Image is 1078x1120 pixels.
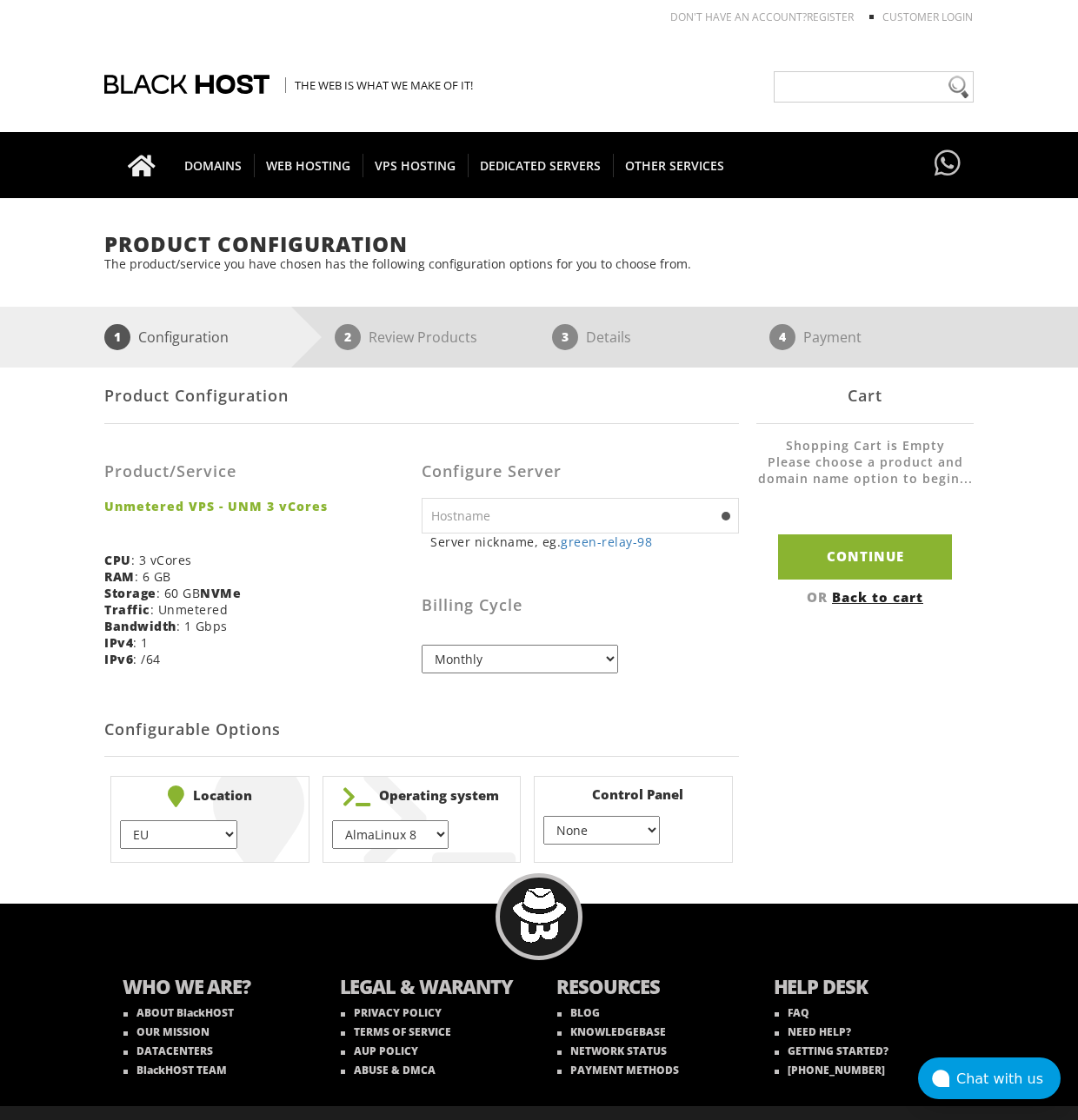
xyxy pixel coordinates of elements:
a: AUP POLICY [341,1044,418,1058]
b: Control Panel [543,785,723,803]
b: Bandwidth [104,618,176,634]
select: } } } } [543,816,660,845]
h3: Billing Cycle [422,597,739,614]
span: 3 [552,324,578,350]
li: Shopping Cart is Empty Please choose a product and domain name option to begin... [756,437,974,504]
a: NEED HELP? [775,1024,851,1039]
a: Go to homepage [110,132,173,198]
select: } } } } } } } } } } } } } } } } } } } } } [332,820,449,849]
button: Chat with us [918,1057,1061,1099]
a: BlackHOST TEAM [123,1063,227,1077]
a: REGISTER [807,10,854,24]
a: green-relay-98 [561,533,652,550]
span: DOMAINS [172,154,255,177]
div: Product Configuration [104,368,739,424]
a: DOMAINS [172,132,255,198]
p: Review Products [369,324,477,350]
input: Need help? [774,71,974,103]
b: Operating system [332,785,512,807]
a: Customer Login [882,10,973,24]
b: LEGAL & WARANTY [340,973,522,1004]
input: Hostname [422,498,739,533]
span: VPS HOSTING [363,154,469,177]
a: PAYMENT METHODS [557,1063,679,1077]
a: WEB HOSTING [254,132,363,198]
input: Continue [778,534,952,579]
li: Don't have an account? [644,10,854,24]
span: 1 [104,324,130,350]
div: OR [756,588,974,606]
small: Server nickname, eg. [430,533,739,550]
a: Have questions? [930,132,965,196]
a: NETWORK STATUS [557,1044,667,1058]
h3: Product/Service [104,463,409,480]
h3: Configure Server [422,463,739,480]
span: OTHER SERVICES [613,154,736,177]
a: GETTING STARTED? [775,1044,888,1058]
a: KNOWLEDGEBASE [557,1024,666,1039]
span: DEDICATED SERVERS [468,154,614,177]
a: OUR MISSION [123,1024,210,1039]
b: WHO WE ARE? [123,973,305,1004]
b: RESOURCES [556,973,739,1004]
img: BlackHOST mascont, Blacky. [512,888,567,943]
b: IPv6 [104,651,133,667]
span: WEB HOSTING [254,154,363,177]
b: Location [120,785,300,807]
a: DATACENTERS [123,1044,213,1058]
a: Back to cart [832,588,923,606]
a: TERMS OF SERVICE [341,1024,451,1039]
h1: Product Configuration [104,233,974,255]
span: The Web is what we make of it! [285,77,473,93]
span: 4 [769,324,795,350]
p: Details [586,324,631,350]
b: RAM [104,568,135,585]
b: Traffic [104,601,150,618]
select: } } } } } } [120,820,236,849]
div: : 3 vCores : 6 GB : 60 GB : Unmetered : 1 Gbps : 1 : /64 [104,437,422,680]
a: OTHER SERVICES [613,132,736,198]
a: VPS HOSTING [363,132,469,198]
a: ABUSE & DMCA [341,1063,436,1077]
a: DEDICATED SERVERS [468,132,614,198]
a: ABOUT BlackHOST [123,1005,234,1020]
b: IPv4 [104,634,133,651]
div: Cart [756,368,974,424]
b: HELP DESK [774,973,956,1004]
b: Storage [104,585,156,601]
a: FAQ [775,1005,809,1020]
strong: Unmetered VPS - UNM 3 vCores [104,498,409,514]
div: Chat with us [956,1070,1061,1087]
p: The product/service you have chosen has the following configuration options for you to choose from. [104,255,974,272]
h2: Configurable Options [104,704,739,757]
a: PRIVACY POLICY [341,1005,442,1020]
p: Payment [803,324,862,350]
b: CPU [104,552,131,568]
b: NVMe [200,585,241,601]
span: 2 [335,324,361,350]
p: Configuration [138,324,229,350]
a: [PHONE_NUMBER] [775,1063,885,1077]
a: BLOG [557,1005,600,1020]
